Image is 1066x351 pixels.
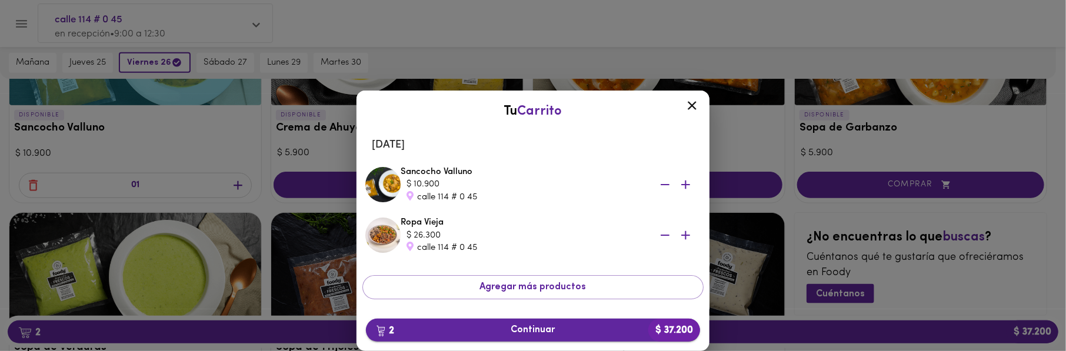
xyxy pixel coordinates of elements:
img: cart.png [377,325,385,337]
div: calle 114 # 0 45 [407,191,642,203]
img: Ropa Vieja [365,218,401,253]
div: calle 114 # 0 45 [407,242,642,254]
b: $ 37.200 [648,319,700,342]
span: Agregar más productos [372,282,694,293]
span: Carrito [518,105,562,118]
div: $ 26.300 [407,229,642,242]
li: [DATE] [362,131,704,159]
button: 2Continuar$ 37.200 [366,319,700,342]
span: Continuar [375,325,691,336]
div: Sancocho Valluno [401,166,701,203]
button: Vaciar el carrito [362,309,704,332]
div: $ 10.900 [407,178,642,190]
iframe: Messagebird Livechat Widget [998,283,1054,339]
b: 2 [369,323,401,338]
img: Sancocho Valluno [365,167,401,202]
div: Tu [368,102,698,121]
div: Ropa Vieja [401,216,701,254]
button: Agregar más productos [362,275,704,299]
